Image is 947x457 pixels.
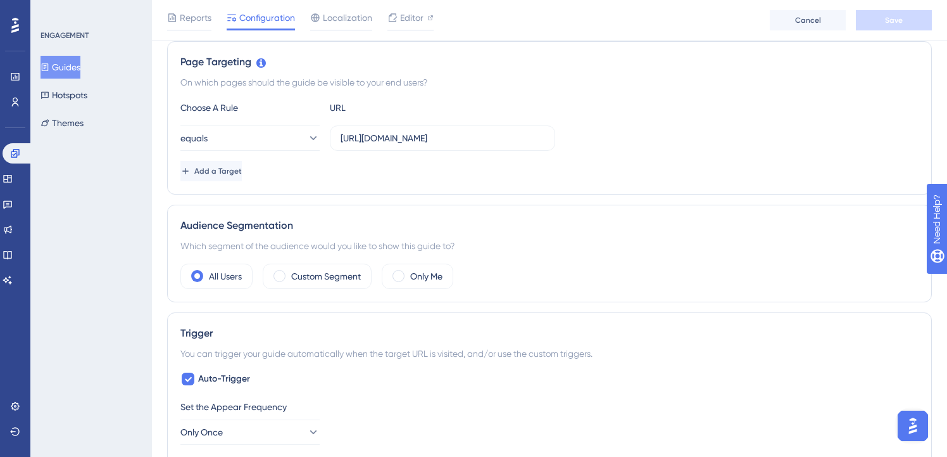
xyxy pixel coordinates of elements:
[209,269,242,284] label: All Users
[341,131,544,145] input: yourwebsite.com/path
[41,56,80,79] button: Guides
[770,10,846,30] button: Cancel
[198,371,250,387] span: Auto-Trigger
[400,10,423,25] span: Editor
[180,238,919,254] div: Which segment of the audience would you like to show this guide to?
[180,326,919,341] div: Trigger
[41,84,87,106] button: Hotspots
[330,100,469,115] div: URL
[180,126,320,151] button: equals
[323,10,372,25] span: Localization
[180,131,208,146] span: equals
[41,30,89,41] div: ENGAGEMENT
[180,218,919,233] div: Audience Segmentation
[180,399,919,415] div: Set the Appear Frequency
[194,166,242,176] span: Add a Target
[885,15,903,25] span: Save
[180,75,919,90] div: On which pages should the guide be visible to your end users?
[180,100,320,115] div: Choose A Rule
[180,161,242,181] button: Add a Target
[30,3,79,18] span: Need Help?
[795,15,821,25] span: Cancel
[180,55,919,70] div: Page Targeting
[41,112,84,134] button: Themes
[180,10,211,25] span: Reports
[180,425,223,440] span: Only Once
[180,420,320,445] button: Only Once
[410,269,442,284] label: Only Me
[239,10,295,25] span: Configuration
[291,269,361,284] label: Custom Segment
[180,346,919,361] div: You can trigger your guide automatically when the target URL is visited, and/or use the custom tr...
[894,407,932,445] iframe: UserGuiding AI Assistant Launcher
[856,10,932,30] button: Save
